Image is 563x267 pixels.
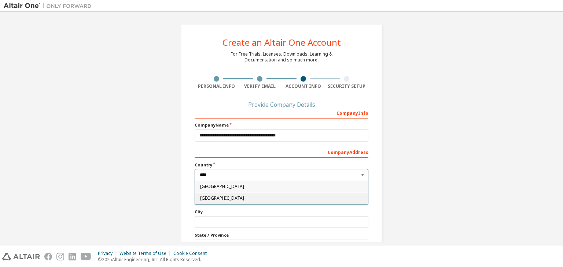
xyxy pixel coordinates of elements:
[195,122,368,128] label: Company Name
[44,253,52,260] img: facebook.svg
[195,146,368,158] div: Company Address
[238,83,282,89] div: Verify Email
[195,209,368,215] label: City
[4,2,95,10] img: Altair One
[56,253,64,260] img: instagram.svg
[200,184,363,189] span: [GEOGRAPHIC_DATA]
[98,251,119,256] div: Privacy
[98,256,211,263] p: © 2025 Altair Engineering, Inc. All Rights Reserved.
[200,196,363,200] span: [GEOGRAPHIC_DATA]
[231,51,332,63] div: For Free Trials, Licenses, Downloads, Learning & Documentation and so much more.
[325,83,369,89] div: Security Setup
[119,251,173,256] div: Website Terms of Use
[195,83,238,89] div: Personal Info
[195,107,368,119] div: Company Info
[173,251,211,256] div: Cookie Consent
[281,83,325,89] div: Account Info
[81,253,91,260] img: youtube.svg
[69,253,76,260] img: linkedin.svg
[222,38,341,47] div: Create an Altair One Account
[195,102,368,107] div: Provide Company Details
[195,162,368,168] label: Country
[2,253,40,260] img: altair_logo.svg
[195,232,368,238] label: State / Province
